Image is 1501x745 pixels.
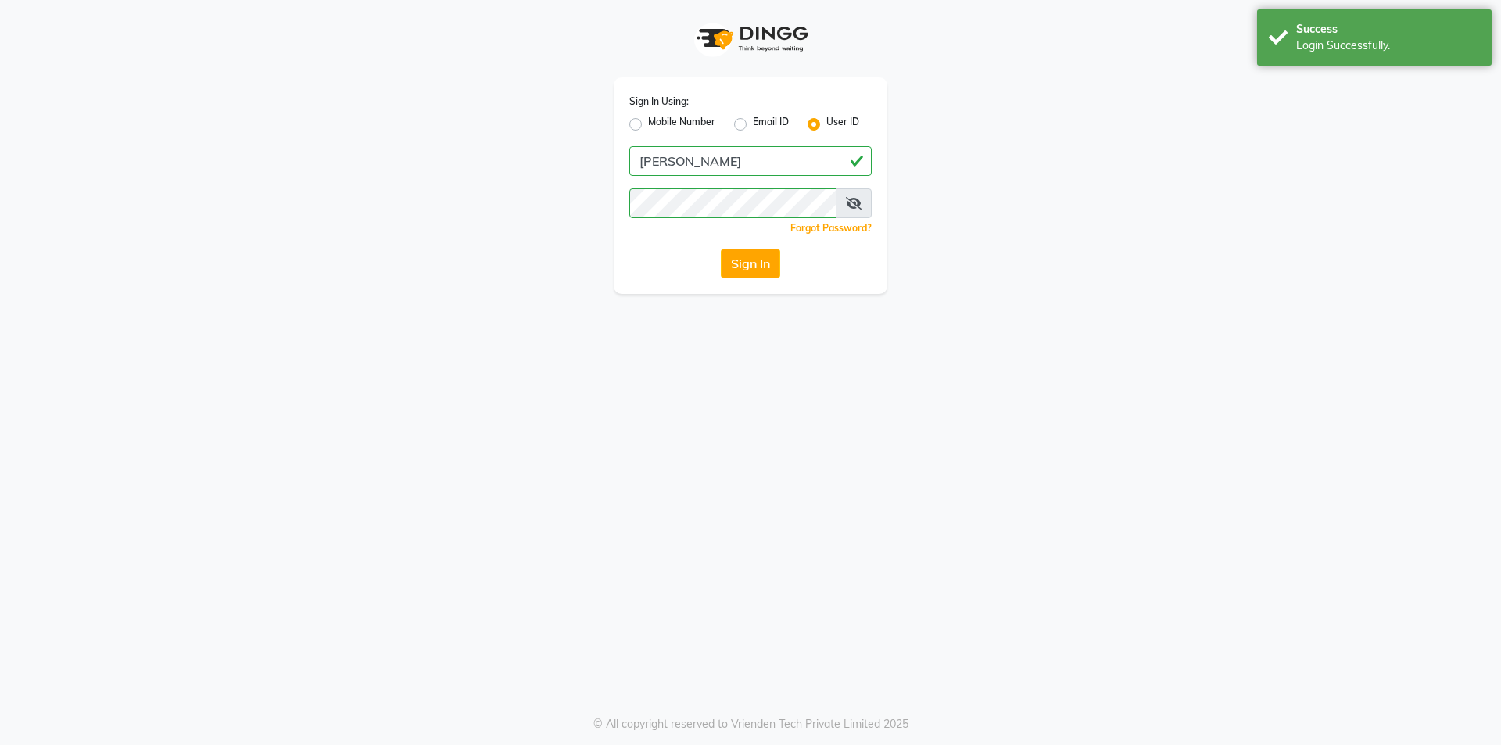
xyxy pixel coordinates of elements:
button: Sign In [721,249,780,278]
input: Username [629,188,836,218]
label: Mobile Number [648,115,715,134]
img: logo1.svg [688,16,813,62]
a: Forgot Password? [790,222,872,234]
label: Email ID [753,115,789,134]
label: Sign In Using: [629,95,689,109]
input: Username [629,146,872,176]
label: User ID [826,115,859,134]
div: Success [1296,21,1480,38]
div: Login Successfully. [1296,38,1480,54]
